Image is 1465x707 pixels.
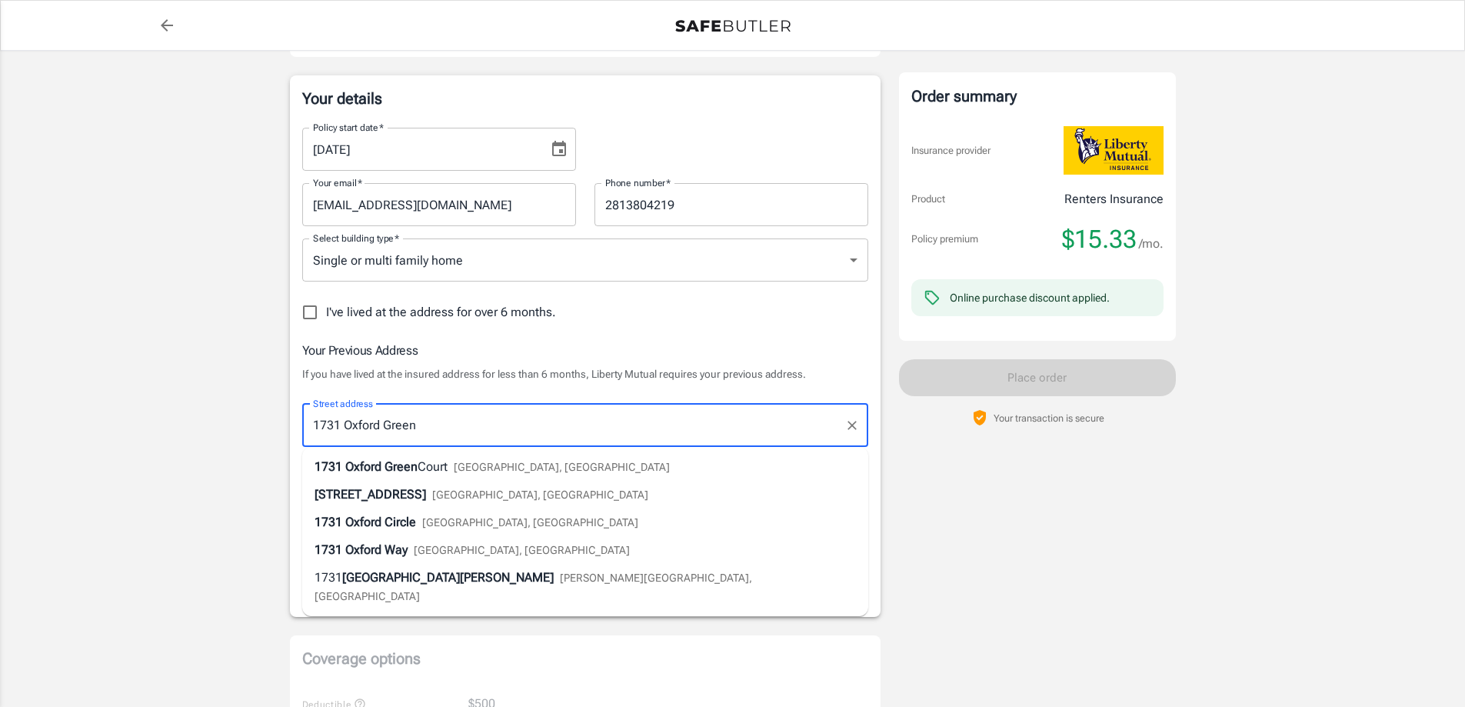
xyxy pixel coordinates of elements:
[1064,126,1164,175] img: Liberty Mutual
[151,10,182,41] a: back to quotes
[302,88,868,109] p: Your details
[1062,224,1137,255] span: $15.33
[302,238,868,282] div: Single or multi family home
[422,516,638,529] span: [GEOGRAPHIC_DATA], [GEOGRAPHIC_DATA]
[911,232,978,247] p: Policy premium
[345,459,418,474] span: Oxford Green
[315,459,342,474] span: 1731
[1064,190,1164,208] p: Renters Insurance
[313,232,399,245] label: Select building type
[302,183,576,226] input: Enter email
[544,134,574,165] button: Choose date, selected date is Oct 9, 2025
[302,128,538,171] input: MM/DD/YYYY
[1139,233,1164,255] span: /mo.
[302,366,868,382] p: If you have lived at the insured address for less than 6 months, Liberty Mutual requires your pre...
[841,415,863,436] button: Clear
[950,290,1110,305] div: Online purchase discount applied.
[315,515,342,529] span: 1731
[313,397,373,410] label: Street address
[315,542,342,557] span: 1731
[414,544,630,556] span: [GEOGRAPHIC_DATA], [GEOGRAPHIC_DATA]
[313,121,384,134] label: Policy start date
[326,303,556,322] span: I've lived at the address for over 6 months.
[418,459,448,474] span: Court
[302,341,868,360] h6: Your Previous Address
[911,192,945,207] p: Product
[454,461,670,473] span: [GEOGRAPHIC_DATA], [GEOGRAPHIC_DATA]
[911,85,1164,108] div: Order summary
[605,176,671,189] label: Phone number
[911,143,991,158] p: Insurance provider
[594,183,868,226] input: Enter number
[994,411,1104,425] p: Your transaction is secure
[675,20,791,32] img: Back to quotes
[313,176,362,189] label: Your email
[432,489,648,501] span: [GEOGRAPHIC_DATA], [GEOGRAPHIC_DATA]
[342,570,554,585] span: [GEOGRAPHIC_DATA][PERSON_NAME]
[315,487,426,502] span: [STREET_ADDRESS]
[345,542,408,557] span: Oxford Way
[345,515,416,529] span: Oxford Circle
[315,570,342,585] span: 1731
